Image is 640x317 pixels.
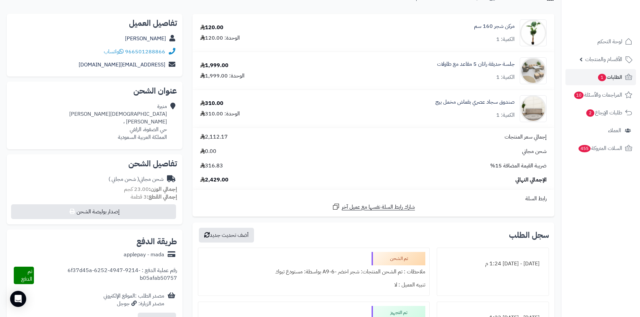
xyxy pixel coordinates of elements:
[520,57,546,84] img: 1754462950-110119010028-90x90.jpg
[522,148,547,155] span: شحن مجاني
[200,100,223,107] div: 310.00
[124,185,177,193] small: 23.00 كجم
[565,69,636,85] a: الطلبات1
[578,144,622,153] span: السلات المتروكة
[79,61,165,69] a: [EMAIL_ADDRESS][DOMAIN_NAME]
[103,292,164,308] div: مصدر الطلب :الموقع الإلكتروني
[10,291,26,307] div: Open Intercom Messenger
[200,110,240,118] div: الوحدة: 310.00
[125,48,165,56] a: 966501288866
[372,252,425,265] div: تم الشحن
[598,74,606,81] span: 1
[21,267,32,283] span: تم الدفع
[195,195,552,203] div: رابط السلة
[490,162,547,170] span: ضريبة القيمة المضافة 15%
[131,193,177,201] small: 3 قطعة
[496,73,515,81] div: الكمية: 1
[34,267,177,284] div: رقم عملية الدفع : 6f37d45a-6252-4947-9214-b05afab50757
[505,133,547,141] span: إجمالي سعر المنتجات
[474,22,515,30] a: مركن شجر 160 سم
[136,237,177,246] h2: طريقة الدفع
[496,111,515,119] div: الكمية: 1
[199,228,254,243] button: أضف تحديث جديد
[565,105,636,121] a: طلبات الإرجاع2
[515,176,547,184] span: الإجمالي النهائي
[69,103,167,141] div: منيرة [DEMOGRAPHIC_DATA][PERSON_NAME] [PERSON_NAME] ، حي الصفوة، الزلفي المملكة العربية السعودية
[597,72,622,82] span: الطلبات
[586,109,594,117] span: 2
[594,18,634,32] img: logo-2.png
[12,160,177,168] h2: تفاصيل الشحن
[11,204,176,219] button: إصدار بوليصة الشحن
[520,19,546,46] img: 1750329234-1-90x90.jpg
[200,176,228,184] span: 2,429.00
[509,231,549,239] h3: سجل الطلب
[586,108,622,117] span: طلبات الإرجاع
[520,95,546,122] img: 1753265992-1-90x90.jpg
[200,34,240,42] div: الوحدة: 120.00
[200,148,216,155] span: 0.00
[200,162,223,170] span: 316.83
[109,175,164,183] div: شحن مجاني
[573,90,622,100] span: المراجعات والأسئلة
[200,62,228,69] div: 1,999.00
[200,133,228,141] span: 2,112.17
[579,145,591,152] span: 455
[124,251,164,259] div: applepay - mada
[200,72,245,80] div: الوحدة: 1,999.00
[149,185,177,193] strong: إجمالي الوزن:
[574,92,584,99] span: 10
[109,175,139,183] span: ( شحن مجاني )
[125,35,166,43] a: [PERSON_NAME]
[103,300,164,308] div: مصدر الزيارة: جوجل
[565,87,636,103] a: المراجعات والأسئلة10
[147,193,177,201] strong: إجمالي القطع:
[332,203,415,211] a: شارك رابط السلة نفسها مع عميل آخر
[565,34,636,50] a: لوحة التحكم
[12,19,177,27] h2: تفاصيل العميل
[437,60,515,68] a: جلسة حديقة راتان 5 مقاعد مع طاولات
[342,203,415,211] span: شارك رابط السلة نفسها مع عميل آخر
[441,257,545,270] div: [DATE] - [DATE] 1:24 م
[202,265,425,278] div: ملاحظات : تم الشحن المنتجات: شجر اخضر -A9-6 بواسطة: مستودع تبوك
[200,24,223,32] div: 120.00
[202,278,425,292] div: تنبيه العميل : لا
[565,140,636,156] a: السلات المتروكة455
[585,55,622,64] span: الأقسام والمنتجات
[435,98,515,106] a: صندوق سجاد عصري بقماش مخمل بيج
[608,126,621,135] span: العملاء
[104,48,124,56] a: واتساب
[565,122,636,139] a: العملاء
[496,36,515,43] div: الكمية: 1
[12,87,177,95] h2: عنوان الشحن
[597,37,622,46] span: لوحة التحكم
